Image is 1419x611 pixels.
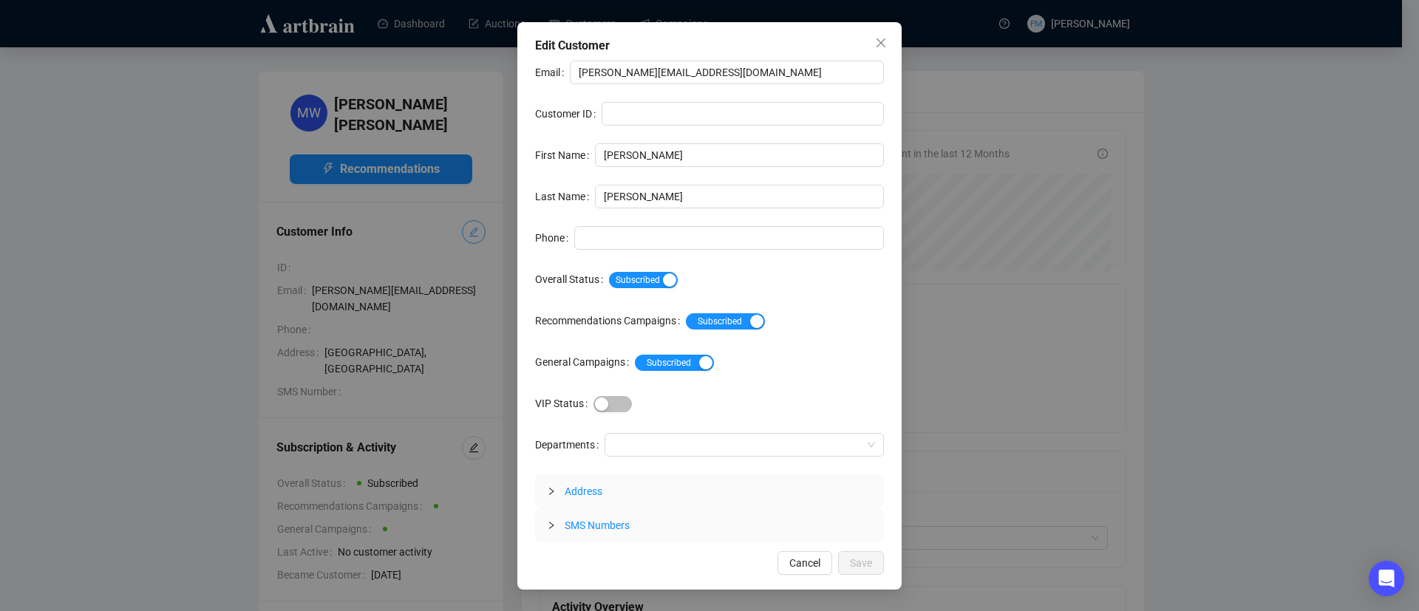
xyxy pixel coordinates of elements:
[1369,561,1404,596] div: Open Intercom Messenger
[635,354,714,370] button: General Campaigns
[535,433,605,457] label: Departments
[535,267,609,291] label: Overall Status
[535,37,884,55] div: Edit Customer
[535,474,884,508] div: Address
[595,143,884,167] input: First Name
[595,185,884,208] input: Last Name
[875,37,887,49] span: close
[535,143,595,167] label: First Name
[535,185,595,208] label: Last Name
[777,551,832,575] button: Cancel
[535,61,570,84] label: Email
[565,485,602,497] span: Address
[535,102,602,126] label: Customer ID
[609,271,678,287] button: Overall Status
[547,487,556,496] span: collapsed
[547,521,556,530] span: collapsed
[535,309,686,332] label: Recommendations Campaigns
[838,551,884,575] button: Save
[602,102,884,126] input: Customer ID
[593,395,632,412] button: VIP Status
[565,519,630,531] span: SMS Numbers
[789,555,820,571] span: Cancel
[535,226,574,250] label: Phone
[535,350,635,374] label: General Campaigns
[570,61,884,84] input: Email
[686,313,765,329] button: Recommendations Campaigns
[869,31,893,55] button: Close
[535,508,884,542] div: SMS Numbers
[535,392,593,415] label: VIP Status
[574,226,884,250] input: Phone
